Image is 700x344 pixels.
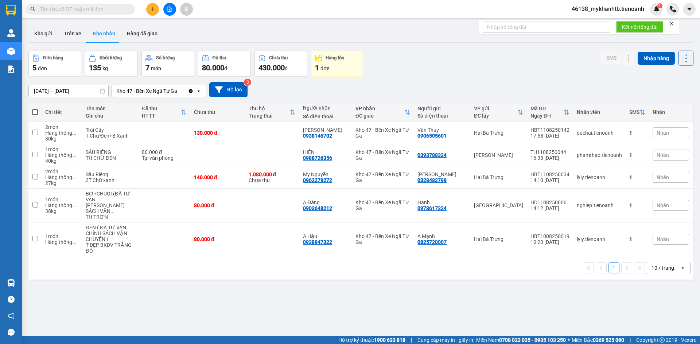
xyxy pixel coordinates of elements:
[303,114,348,119] div: Số điện thoại
[652,264,674,272] div: 10 / trang
[474,202,523,208] div: [GEOGRAPHIC_DATA]
[86,171,135,177] div: Sầu Riêng
[417,152,447,158] div: 0393788334
[499,337,566,343] strong: 0708 023 035 - 0935 103 250
[657,3,662,8] sup: 1
[303,155,332,161] div: 0988726356
[285,66,288,71] span: đ
[530,149,569,155] div: TH1108250044
[142,149,187,155] div: 80.000 đ
[657,202,669,208] span: Nhãn
[244,79,251,86] sup: 3
[7,47,15,55] img: warehouse-icon
[86,214,135,220] div: TH TRƠN
[202,63,224,72] span: 80.000
[45,136,78,142] div: 30 kg
[657,236,669,242] span: Nhãn
[258,63,285,72] span: 430.000
[303,233,348,239] div: A Hậu
[315,63,319,72] span: 1
[45,239,78,245] div: Hàng thông thường
[657,130,669,136] span: Nhãn
[374,337,405,343] strong: 1900 633 818
[121,25,163,42] button: Hàng đã giao
[303,149,348,155] div: HIỀN
[417,177,447,183] div: 0328482799
[45,197,78,202] div: 1 món
[657,152,669,158] span: Nhãn
[669,21,674,26] span: close
[72,202,77,208] span: ...
[29,85,108,97] input: Select a date range.
[7,29,15,37] img: warehouse-icon
[530,106,564,111] div: Mã GD
[188,88,194,94] svg: Clear value
[72,152,77,158] span: ...
[355,127,411,139] div: Kho 47 - Bến Xe Ngã Tư Ga
[474,174,523,180] div: Hai Bà Trưng
[145,63,149,72] span: 7
[163,3,176,16] button: file-add
[320,66,330,71] span: đơn
[142,155,187,161] div: Tại văn phòng
[100,55,122,60] div: Khối lượng
[86,127,135,133] div: Trái Cây
[355,171,411,183] div: Kho 47 - Bến Xe Ngã Tư Ga
[254,51,307,77] button: Chưa thu430.000đ
[417,239,447,245] div: 0825720007
[85,51,138,77] button: Khối lượng135kg
[45,208,78,214] div: 38 kg
[86,106,135,111] div: Tên món
[417,336,474,344] span: Cung cấp máy in - giấy in:
[417,199,467,205] div: Hạnh
[577,152,622,158] div: phamthao.tienoanh
[110,208,115,214] span: ...
[141,51,194,77] button: Số lượng7món
[629,174,645,180] div: 1
[338,336,405,344] span: Hỗ trợ kỹ thuật:
[653,6,660,12] img: icon-new-feature
[249,113,290,119] div: Trạng thái
[72,174,77,180] span: ...
[530,199,569,205] div: HD1108250006
[224,66,227,71] span: đ
[249,171,296,177] div: 1.080.000 đ
[8,329,15,336] span: message
[38,66,47,71] span: đơn
[303,205,332,211] div: 0903648212
[476,336,566,344] span: Miền Nam
[142,106,181,111] div: Đã thu
[45,169,78,174] div: 2 món
[198,51,251,77] button: Đã thu80.000đ
[303,199,348,205] div: A Đăng
[417,113,467,119] div: Số điện thoại
[180,3,193,16] button: aim
[355,106,405,111] div: VP nhận
[683,3,696,16] button: caret-down
[8,296,15,303] span: question-circle
[178,87,179,95] input: Selected Kho 47 - Bến Xe Ngã Tư Ga.
[530,239,569,245] div: 10:23 [DATE]
[249,171,296,183] div: Chưa thu
[474,106,517,111] div: VP gửi
[658,3,661,8] span: 1
[213,55,226,60] div: Đã thu
[40,5,126,13] input: Tìm tên, số ĐT hoặc mã đơn
[86,155,135,161] div: TH CHỮ ĐEN
[660,337,665,343] span: copyright
[411,336,412,344] span: |
[530,155,569,161] div: 16:38 [DATE]
[209,82,248,97] button: Bộ lọc
[45,124,78,130] div: 2 món
[355,199,411,211] div: Kho 47 - Bến Xe Ngã Tư Ga
[303,127,348,133] div: C Linh
[470,103,527,122] th: Toggle SortBy
[527,103,573,122] th: Toggle SortBy
[638,52,675,65] button: Nhập hàng
[45,158,78,164] div: 40 kg
[43,55,63,60] div: Đơn hàng
[184,7,189,12] span: aim
[45,130,78,136] div: Hàng thông thường
[629,152,645,158] div: 1
[86,177,135,183] div: 2T Chữ xanh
